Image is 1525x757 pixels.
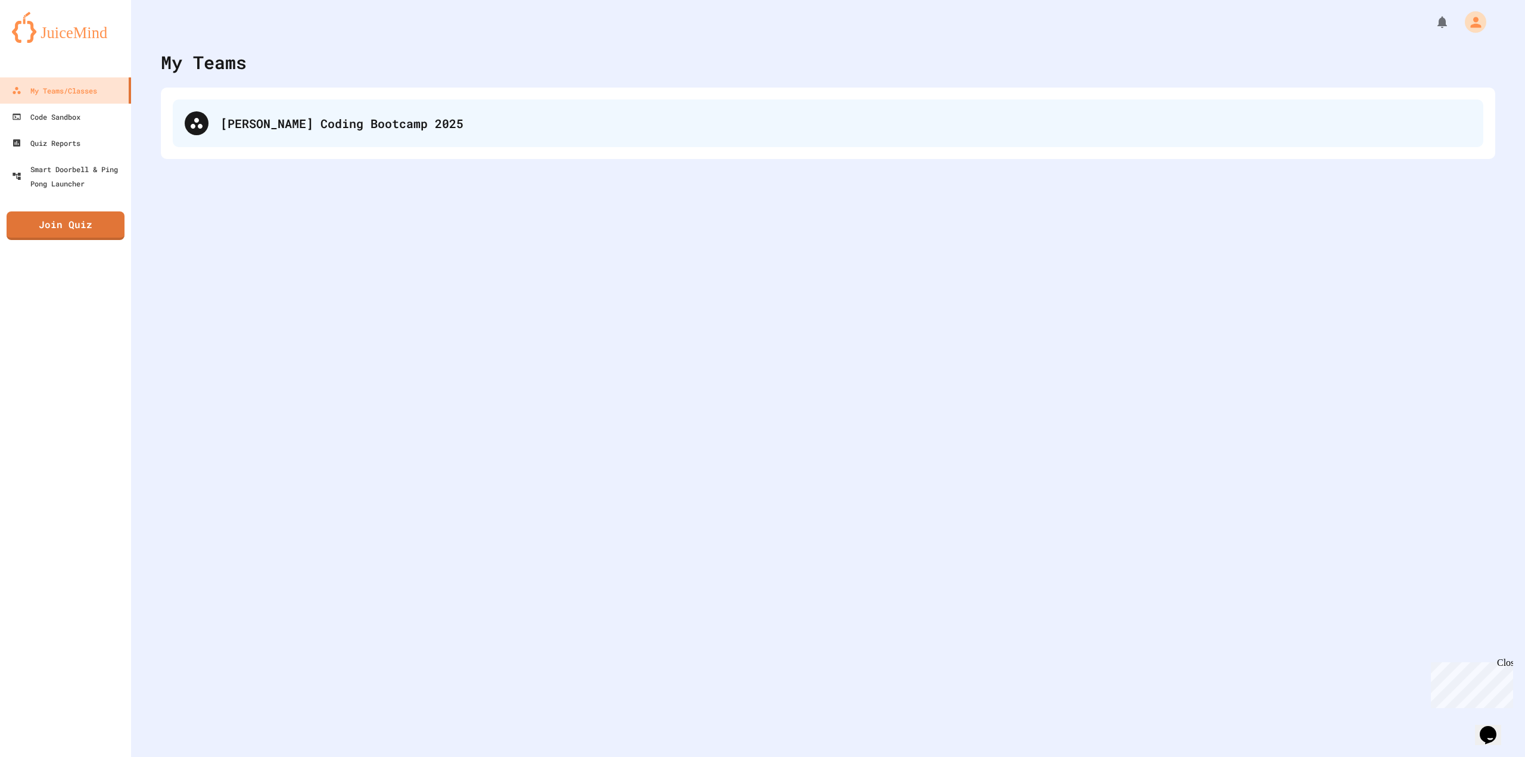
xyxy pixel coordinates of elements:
[1413,12,1452,32] div: My Notifications
[12,12,119,43] img: logo-orange.svg
[12,162,126,191] div: Smart Doorbell & Ping Pong Launcher
[12,83,97,98] div: My Teams/Classes
[12,110,80,124] div: Code Sandbox
[12,136,80,150] div: Quiz Reports
[1475,709,1513,745] iframe: chat widget
[5,5,82,76] div: Chat with us now!Close
[161,49,247,76] div: My Teams
[220,114,1471,132] div: [PERSON_NAME] Coding Bootcamp 2025
[7,211,125,240] a: Join Quiz
[173,99,1483,147] div: [PERSON_NAME] Coding Bootcamp 2025
[1452,8,1489,36] div: My Account
[1426,658,1513,708] iframe: chat widget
